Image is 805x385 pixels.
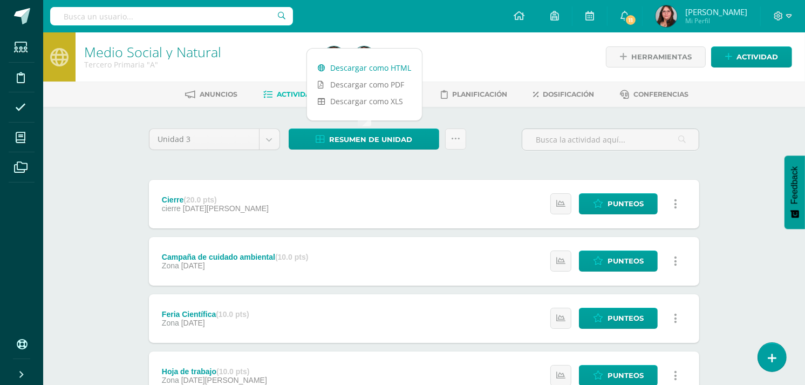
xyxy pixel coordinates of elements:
input: Busca un usuario... [50,7,293,25]
span: cierre [162,204,181,213]
a: Punteos [579,193,658,214]
strong: (10.0 pts) [216,367,249,376]
strong: (10.0 pts) [275,253,308,261]
span: Zona [162,376,179,384]
strong: (10.0 pts) [216,310,249,319]
span: Actividades [277,90,325,98]
span: Feedback [790,166,800,204]
div: Hoja de trabajo [162,367,267,376]
span: Actividad [736,47,778,67]
span: [DATE] [181,261,205,270]
span: [PERSON_NAME] [685,6,747,17]
span: Mi Perfil [685,16,747,25]
a: Dosificación [534,86,595,103]
a: Planificación [441,86,508,103]
div: Feria Científica [162,310,249,319]
a: Descargar como HTML [307,59,422,76]
span: Punteos [608,194,644,214]
img: a350bbd67ea0b1332974b310169efa85.png [656,5,677,27]
a: Actividad [711,46,792,67]
input: Busca la actividad aquí... [522,129,699,150]
span: Herramientas [631,47,692,67]
a: Punteos [579,308,658,329]
a: Resumen de unidad [289,129,439,150]
span: Anuncios [200,90,238,98]
button: Feedback - Mostrar encuesta [784,156,805,229]
span: [DATE][PERSON_NAME] [181,376,267,384]
span: Dosificación [543,90,595,98]
span: 11 [625,14,637,26]
span: Punteos [608,251,644,271]
span: Zona [162,261,179,270]
span: Conferencias [634,90,689,98]
a: Medio Social y Natural [84,43,221,61]
span: Planificación [453,90,508,98]
a: Descargar como XLS [307,93,422,110]
span: Zona [162,319,179,327]
div: Campaña de cuidado ambiental [162,253,309,261]
a: Punteos [579,251,658,272]
img: a350bbd67ea0b1332974b310169efa85.png [353,46,375,68]
span: Punteos [608,308,644,328]
strong: (20.0 pts) [183,195,216,204]
a: Unidad 3 [149,129,279,150]
span: [DATE] [181,319,205,327]
a: Conferencias [620,86,689,103]
span: Resumen de unidad [329,130,412,150]
a: Anuncios [186,86,238,103]
a: Herramientas [606,46,706,67]
span: [DATE][PERSON_NAME] [183,204,269,213]
a: Descargar como PDF [307,76,422,93]
h1: Medio Social y Natural [84,44,310,59]
img: f601d88a57e103b084b15924aeed5ff8.png [323,46,345,68]
div: Cierre [162,195,269,204]
span: Unidad 3 [158,129,251,150]
a: Actividades [264,86,325,103]
div: Tercero Primaria 'A' [84,59,310,70]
